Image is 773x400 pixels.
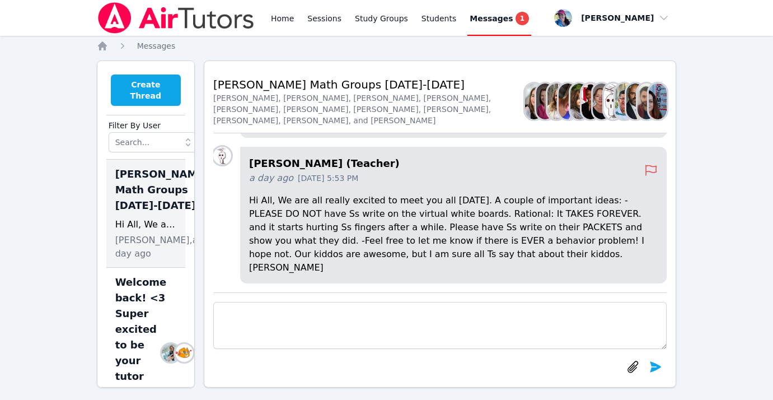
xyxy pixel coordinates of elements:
img: Diana Carle [570,83,588,119]
img: Joyce Law [604,83,622,119]
img: Air Tutors [97,2,255,34]
img: Michelle Dalton [593,83,611,119]
nav: Breadcrumb [97,40,677,52]
img: Sarah Benzinger [525,83,543,119]
p: Hi All, We are all really excited to meet you all [DATE]. A couple of important ideas: -PLEASE DO... [249,194,658,275]
img: Narin Turac [162,344,180,362]
span: Messages [470,13,513,24]
img: Johnicia Haynes [582,83,599,119]
h4: [PERSON_NAME] (Teacher) [249,156,644,171]
img: Rebecca Miller [536,83,554,119]
div: [PERSON_NAME] Math Groups [DATE]-[DATE]Sarah BenzingerRebecca MillerSandra DavisAlexis AsiamaDian... [106,160,185,268]
span: [DATE] 5:53 PM [298,173,358,184]
span: [PERSON_NAME], a day ago [115,234,198,261]
img: Diaa Walweel [638,83,655,119]
span: a day ago [249,171,293,185]
div: Hi All, We are all really excited to meet you all [DATE]. A couple of important ideas: -PLEASE DO... [115,218,176,231]
button: Create Thread [111,75,181,106]
img: Joyce Law [213,147,231,165]
div: [PERSON_NAME], [PERSON_NAME], [PERSON_NAME], [PERSON_NAME], [PERSON_NAME], [PERSON_NAME], [PERSON... [213,92,525,126]
a: Messages [137,40,176,52]
span: Messages [137,41,176,50]
h2: [PERSON_NAME] Math Groups [DATE]-[DATE] [213,77,525,92]
span: [PERSON_NAME] Math Groups [DATE]-[DATE] [115,166,209,213]
span: 1 [516,12,529,25]
label: Filter By User [109,115,183,132]
img: Jorge Calderon [615,83,633,119]
img: Alexis Asiama [559,83,577,119]
img: Bernard Estephan [626,83,644,119]
img: Turgay Turac [175,344,193,362]
img: Sandra Davis [547,83,565,119]
img: Leah Hoff [649,83,667,119]
input: Search... [109,132,198,152]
